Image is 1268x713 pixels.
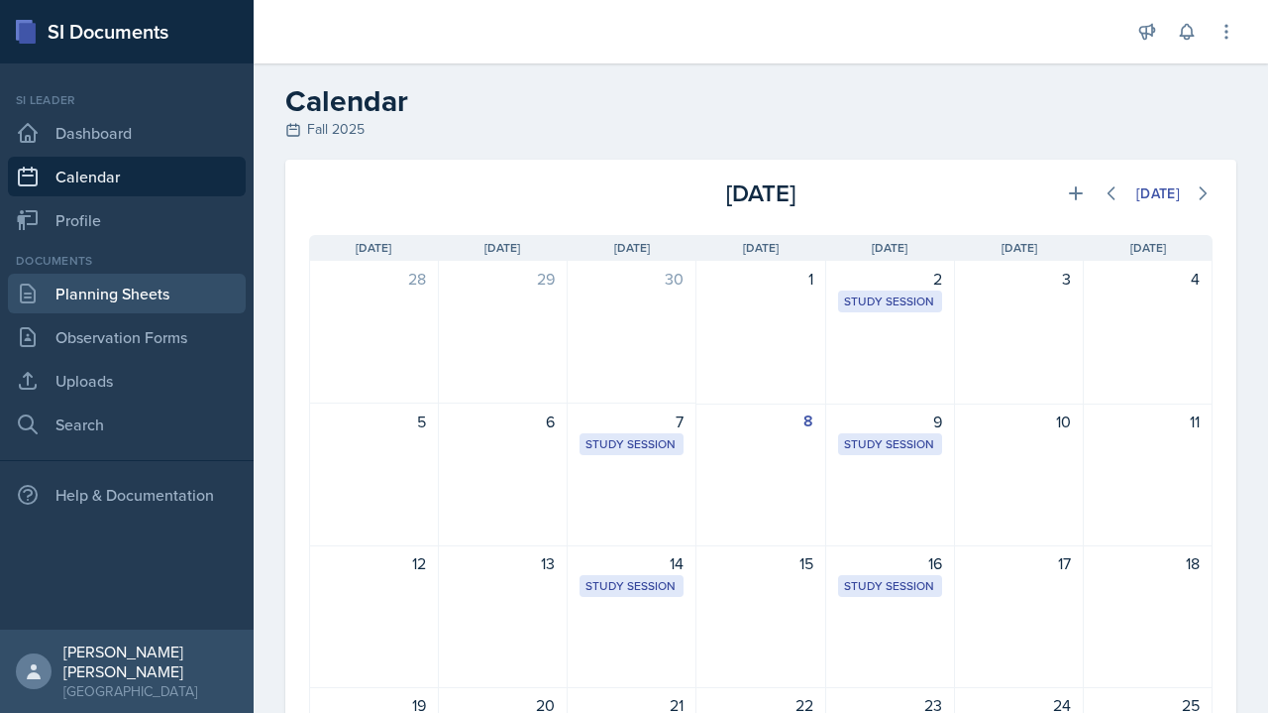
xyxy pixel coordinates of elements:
[872,239,907,257] span: [DATE]
[708,267,812,291] div: 1
[838,551,942,575] div: 16
[967,267,1071,291] div: 3
[585,435,678,453] div: Study Session
[708,410,812,433] div: 8
[1096,267,1200,291] div: 4
[285,119,1236,140] div: Fall 2025
[610,176,911,211] div: [DATE]
[322,551,426,575] div: 12
[967,410,1071,433] div: 10
[844,435,936,453] div: Study Session
[585,577,678,595] div: Study Session
[1002,239,1037,257] span: [DATE]
[285,83,1236,119] h2: Calendar
[451,267,555,291] div: 29
[1096,410,1200,433] div: 11
[8,317,246,357] a: Observation Forms
[838,410,942,433] div: 9
[838,267,942,291] div: 2
[1096,551,1200,575] div: 18
[8,274,246,313] a: Planning Sheets
[844,293,936,310] div: Study Session
[8,405,246,444] a: Search
[63,642,238,681] div: [PERSON_NAME] [PERSON_NAME]
[580,410,684,433] div: 7
[8,157,246,196] a: Calendar
[356,239,391,257] span: [DATE]
[322,410,426,433] div: 5
[967,551,1071,575] div: 17
[451,551,555,575] div: 13
[743,239,779,257] span: [DATE]
[614,239,650,257] span: [DATE]
[8,113,246,153] a: Dashboard
[8,361,246,401] a: Uploads
[8,252,246,270] div: Documents
[8,475,246,515] div: Help & Documentation
[63,681,238,701] div: [GEOGRAPHIC_DATA]
[580,267,684,291] div: 30
[8,91,246,109] div: Si leader
[1136,185,1180,201] div: [DATE]
[451,410,555,433] div: 6
[1130,239,1166,257] span: [DATE]
[708,551,812,575] div: 15
[322,267,426,291] div: 28
[8,200,246,240] a: Profile
[844,577,936,595] div: Study Session
[580,551,684,575] div: 14
[484,239,520,257] span: [DATE]
[1123,177,1193,210] button: [DATE]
